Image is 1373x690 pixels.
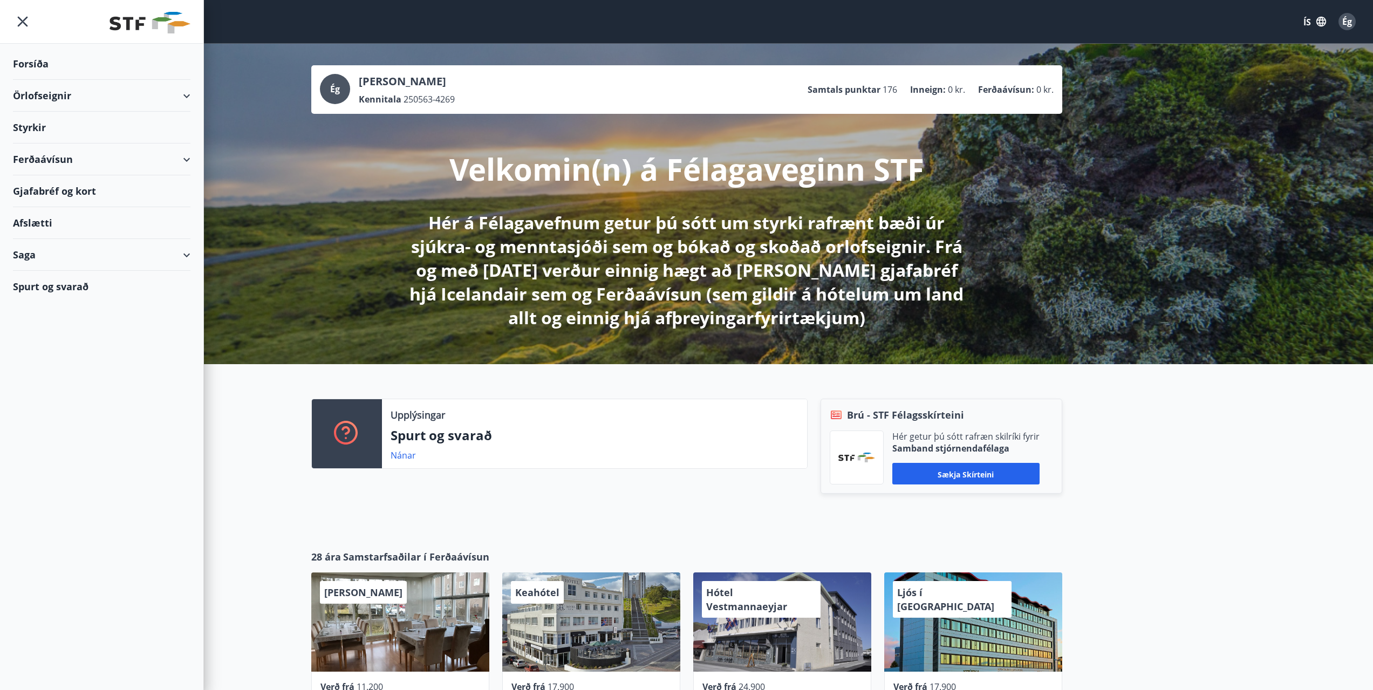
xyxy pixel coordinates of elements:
img: stéttarfélagsmerki [110,12,190,33]
font: Hótel Vestmannaeyjar [706,586,787,613]
font: Ég [1342,16,1352,28]
font: Samband stjórnendafélaga [892,442,1009,454]
font: 28 ára [311,550,341,563]
font: 0 kr. [948,84,965,95]
button: ÍS [1297,11,1332,32]
font: Örlofseignir [13,89,71,102]
font: [PERSON_NAME] [324,586,402,599]
button: Ég [1334,9,1360,35]
img: vjCaq2fThgY3EUYqSgpjEiBg6WP39ov69hlhuPVN.png [838,453,875,462]
font: Ferðaávísun [978,84,1032,95]
font: Hér á Félagavefnum getur þú sótt um styrki rafrænt bæði úr sjúkra- og menntasjóði sem og bókað og... [409,211,964,329]
font: ÍS [1303,16,1311,28]
font: Spurt og svarað [13,280,88,293]
font: Ljós í [GEOGRAPHIC_DATA] [897,586,994,613]
font: Ferðaávísun [13,153,73,166]
font: Forsíða [13,57,49,70]
font: Kennitala [359,93,401,105]
font: : [1032,84,1034,95]
font: Gjafabréf og kort [13,185,96,197]
font: Brú - STF Félagsskírteini [847,408,964,421]
font: Upplýsingar [391,408,445,421]
font: Velkomin(n) á Félagaveginn STF [449,148,924,189]
button: Sækja skírteini [892,463,1040,484]
font: 176 [883,84,897,95]
font: Styrkir [13,121,46,134]
font: Ég [330,83,340,95]
font: Hér getur þú sótt rafræn skilríki fyrir [892,431,1040,442]
font: Samstarfsaðilar í Ferðaávísun [343,550,489,563]
font: Inneign [910,84,943,95]
font: Saga [13,248,36,261]
font: Nánar [391,449,416,461]
font: : [943,84,946,95]
avayaelement: 250563-4269 [404,93,455,105]
font: Samtals punktar [808,84,880,95]
font: Spurt og svarað [391,426,492,444]
button: matseðill [13,12,32,31]
font: Keahótel [515,586,559,599]
font: Sækja skírteini [938,469,994,479]
font: [PERSON_NAME] [359,74,446,88]
font: Afslætti [13,216,52,229]
font: 0 kr. [1036,84,1054,95]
